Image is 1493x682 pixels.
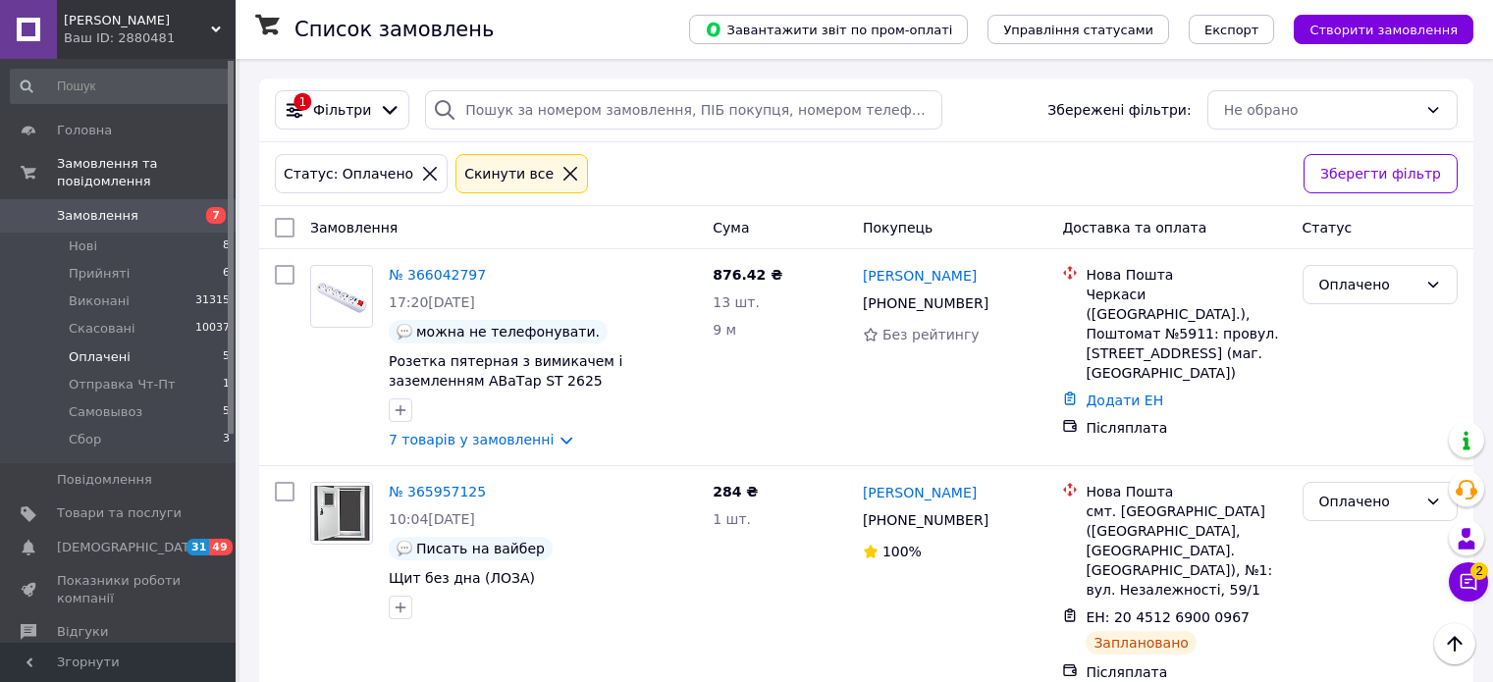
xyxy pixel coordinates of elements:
img: :speech_balloon: [397,324,412,340]
a: Додати ЕН [1086,393,1163,408]
a: Розетка пятерная з вимикачем і заземленням АВаТар ST 2625 [389,353,622,389]
span: [PHONE_NUMBER] [863,512,988,528]
span: 10:04[DATE] [389,511,475,527]
span: Експорт [1204,23,1259,37]
span: Покупець [863,220,933,236]
span: Оплачені [69,348,131,366]
img: Фото товару [311,486,372,541]
span: Зберегти фільтр [1320,163,1441,184]
span: Головна [57,122,112,139]
span: Фільтри [313,100,371,120]
span: 876.42 ₴ [713,267,782,283]
span: Самовывоз [69,403,142,421]
span: Сбор [69,431,101,448]
span: Завантажити звіт по пром-оплаті [705,21,952,38]
div: Післяплата [1086,418,1286,438]
span: Нові [69,237,97,255]
a: Створити замовлення [1274,21,1473,36]
a: [PERSON_NAME] [863,483,977,502]
button: Зберегти фільтр [1304,154,1458,193]
span: 7 [206,207,226,224]
span: Показники роботи компанії [57,572,182,607]
span: 17:20[DATE] [389,294,475,310]
span: 100% [882,544,922,559]
span: Доставка та оплата [1062,220,1206,236]
button: Чат з покупцем2 [1449,562,1488,602]
button: Експорт [1189,15,1275,44]
img: Фото товару [311,268,372,325]
span: Cума [713,220,749,236]
span: 6 [223,265,230,283]
span: ЕН: 20 4512 6900 0967 [1086,609,1250,625]
button: Створити замовлення [1294,15,1473,44]
input: Пошук [10,69,232,104]
a: Фото товару [310,265,373,328]
span: Товари та послуги [57,504,182,522]
a: Фото товару [310,482,373,545]
span: 9 м [713,322,736,338]
a: № 365957125 [389,484,486,499]
div: Ваш ID: 2880481 [64,29,236,47]
span: 10037 [195,320,230,338]
div: Заплановано [1086,631,1197,655]
div: Статус: Оплачено [280,163,417,184]
span: Писать на вайбер [416,541,545,556]
img: :speech_balloon: [397,541,412,556]
button: Управління статусами [987,15,1169,44]
span: Управління статусами [1003,23,1153,37]
input: Пошук за номером замовлення, ПІБ покупця, номером телефону, Email, номером накладної [425,90,942,130]
span: можна не телефонувати. [416,324,600,340]
span: 31315 [195,292,230,310]
span: Замовлення [310,220,398,236]
span: Збережені фільтри: [1047,100,1191,120]
a: Щит без дна (ЛОЗА) [389,570,535,586]
div: Нова Пошта [1086,265,1286,285]
div: смт. [GEOGRAPHIC_DATA] ([GEOGRAPHIC_DATA], [GEOGRAPHIC_DATA]. [GEOGRAPHIC_DATA]), №1: вул. Незале... [1086,501,1286,600]
h1: Список замовлень [294,18,494,41]
div: Нова Пошта [1086,482,1286,501]
span: [PHONE_NUMBER] [863,295,988,311]
button: Завантажити звіт по пром-оплаті [689,15,968,44]
a: 7 товарів у замовленні [389,432,554,447]
span: 5 [223,348,230,366]
span: Отправка Чт-Пт [69,376,176,393]
span: 5 [223,403,230,421]
span: [DEMOGRAPHIC_DATA] [57,539,202,556]
span: 8 [223,237,230,255]
span: 13 шт. [713,294,760,310]
span: Виконані [69,292,130,310]
a: № 366042797 [389,267,486,283]
div: Cкинути все [460,163,558,184]
span: Скасовані [69,320,135,338]
span: Лайт Маркет [64,12,211,29]
span: Замовлення та повідомлення [57,155,236,190]
span: Повідомлення [57,471,152,489]
span: 49 [209,539,232,555]
a: [PERSON_NAME] [863,266,977,286]
span: 284 ₴ [713,484,758,499]
span: Створити замовлення [1309,23,1458,37]
span: Статус [1303,220,1353,236]
span: Прийняті [69,265,130,283]
div: Оплачено [1319,491,1417,512]
span: 31 [187,539,209,555]
span: 2 [1470,556,1488,574]
span: 1 шт. [713,511,751,527]
div: Оплачено [1319,274,1417,295]
div: Післяплата [1086,662,1286,682]
div: Не обрано [1224,99,1417,121]
button: Наверх [1434,623,1475,664]
span: Замовлення [57,207,138,225]
span: 3 [223,431,230,448]
span: 1 [223,376,230,393]
span: Без рейтингу [882,327,980,342]
span: Відгуки [57,623,108,641]
div: Черкаси ([GEOGRAPHIC_DATA].), Поштомат №5911: провул. [STREET_ADDRESS] (маг. [GEOGRAPHIC_DATA]) [1086,285,1286,383]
